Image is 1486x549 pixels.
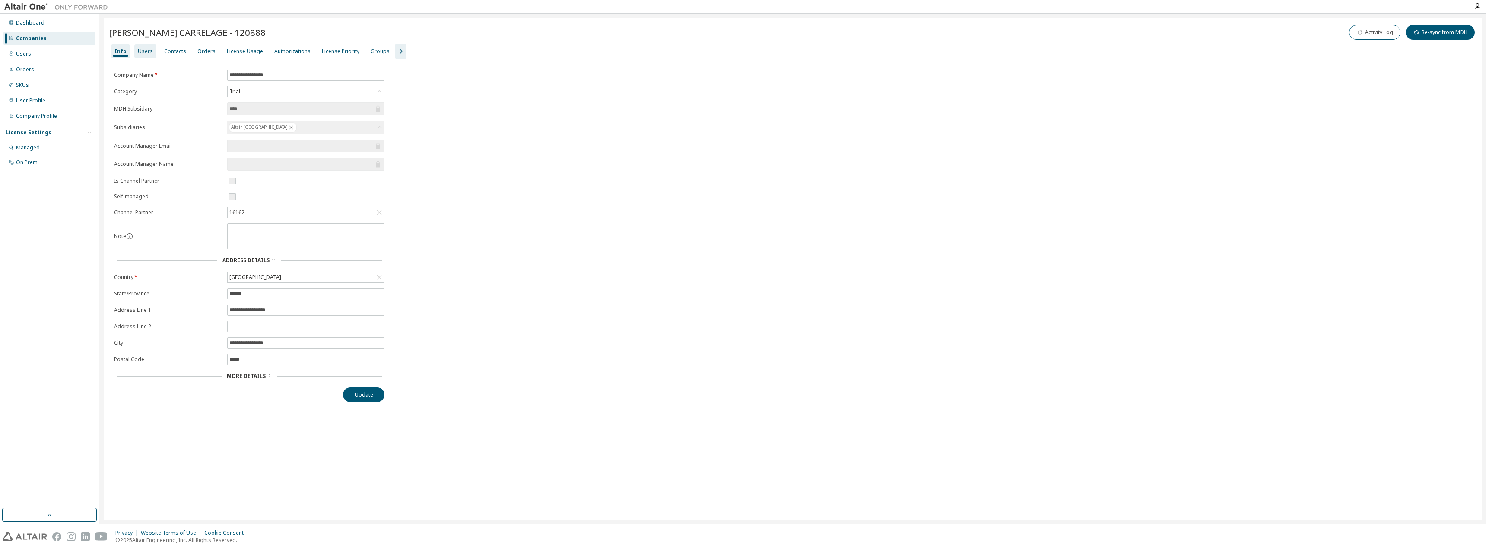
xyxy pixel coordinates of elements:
label: MDH Subsidary [114,105,222,112]
label: City [114,340,222,346]
div: Dashboard [16,19,44,26]
img: youtube.svg [95,532,108,541]
label: Address Line 2 [114,323,222,330]
img: altair_logo.svg [3,532,47,541]
div: Altair [GEOGRAPHIC_DATA] [227,121,384,134]
button: information [126,233,133,240]
button: Re-sync from MDH [1406,25,1475,40]
span: Address Details [222,257,270,264]
div: Orders [16,66,34,73]
div: Authorizations [274,48,311,55]
div: License Priority [322,48,359,55]
div: License Usage [227,48,263,55]
div: Info [114,48,127,55]
div: [GEOGRAPHIC_DATA] [228,272,384,282]
div: License Settings [6,129,51,136]
div: [GEOGRAPHIC_DATA] [228,273,283,282]
label: Note [114,232,126,240]
label: Category [114,88,222,95]
div: Groups [371,48,390,55]
div: Trial [228,86,384,97]
p: © 2025 Altair Engineering, Inc. All Rights Reserved. [115,536,249,544]
label: Address Line 1 [114,307,222,314]
label: Self-managed [114,193,222,200]
div: Trial [228,87,241,96]
label: Postal Code [114,356,222,363]
label: Account Manager Name [114,161,222,168]
span: More Details [227,372,266,380]
div: Users [138,48,153,55]
div: Contacts [164,48,186,55]
div: Companies [16,35,47,42]
div: 16162 [228,207,384,218]
img: Altair One [4,3,112,11]
label: Account Manager Email [114,143,222,149]
div: Users [16,51,31,57]
label: Subsidiaries [114,124,222,131]
div: Company Profile [16,113,57,120]
img: facebook.svg [52,532,61,541]
button: Activity Log [1349,25,1400,40]
button: Update [343,387,384,402]
div: SKUs [16,82,29,89]
div: Privacy [115,530,141,536]
div: Managed [16,144,40,151]
label: Company Name [114,72,222,79]
div: Website Terms of Use [141,530,204,536]
span: [PERSON_NAME] CARRELAGE - 120888 [109,26,266,38]
div: User Profile [16,97,45,104]
label: State/Province [114,290,222,297]
img: instagram.svg [67,532,76,541]
label: Is Channel Partner [114,178,222,184]
label: Channel Partner [114,209,222,216]
div: Orders [197,48,216,55]
div: Altair [GEOGRAPHIC_DATA] [229,122,297,133]
label: Country [114,274,222,281]
img: linkedin.svg [81,532,90,541]
div: 16162 [228,208,246,217]
div: On Prem [16,159,38,166]
div: Cookie Consent [204,530,249,536]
